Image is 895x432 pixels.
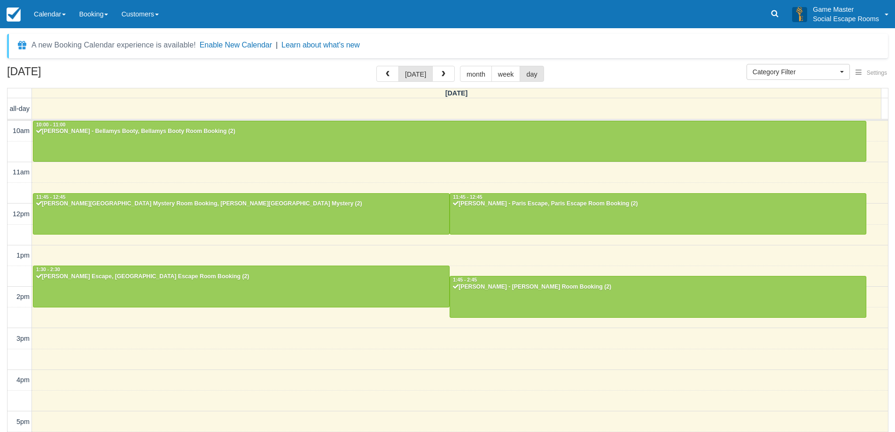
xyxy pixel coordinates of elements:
[445,89,468,97] span: [DATE]
[36,195,65,200] span: 11:45 - 12:45
[13,127,30,134] span: 10am
[276,41,278,49] span: |
[520,66,544,82] button: day
[36,128,864,135] div: [PERSON_NAME] - Bellamys Booty, Bellamys Booty Room Booking (2)
[16,376,30,384] span: 4pm
[16,418,30,425] span: 5pm
[36,200,447,208] div: [PERSON_NAME][GEOGRAPHIC_DATA] Mystery Room Booking, [PERSON_NAME][GEOGRAPHIC_DATA] Mystery (2)
[16,335,30,342] span: 3pm
[10,105,30,112] span: all-day
[13,210,30,218] span: 12pm
[450,276,866,317] a: 1:45 - 2:45[PERSON_NAME] - [PERSON_NAME] Room Booking (2)
[33,266,450,307] a: 1:30 - 2:30[PERSON_NAME] Escape, [GEOGRAPHIC_DATA] Escape Room Booking (2)
[281,41,360,49] a: Learn about what's new
[200,40,272,50] button: Enable New Calendar
[453,277,477,283] span: 1:45 - 2:45
[36,267,60,272] span: 1:30 - 2:30
[460,66,492,82] button: month
[7,66,126,83] h2: [DATE]
[7,8,21,22] img: checkfront-main-nav-mini-logo.png
[452,283,864,291] div: [PERSON_NAME] - [PERSON_NAME] Room Booking (2)
[33,193,450,235] a: 11:45 - 12:45[PERSON_NAME][GEOGRAPHIC_DATA] Mystery Room Booking, [PERSON_NAME][GEOGRAPHIC_DATA] ...
[753,67,838,77] span: Category Filter
[813,14,879,24] p: Social Escape Rooms
[36,122,65,127] span: 10:00 - 11:00
[33,121,866,162] a: 10:00 - 11:00[PERSON_NAME] - Bellamys Booty, Bellamys Booty Room Booking (2)
[867,70,887,76] span: Settings
[747,64,850,80] button: Category Filter
[453,195,482,200] span: 11:45 - 12:45
[36,273,447,281] div: [PERSON_NAME] Escape, [GEOGRAPHIC_DATA] Escape Room Booking (2)
[850,66,893,80] button: Settings
[31,39,196,51] div: A new Booking Calendar experience is available!
[491,66,521,82] button: week
[813,5,879,14] p: Game Master
[452,200,864,208] div: [PERSON_NAME] - Paris Escape, Paris Escape Room Booking (2)
[13,168,30,176] span: 11am
[16,293,30,300] span: 2pm
[398,66,433,82] button: [DATE]
[16,251,30,259] span: 1pm
[792,7,807,22] img: A3
[450,193,866,235] a: 11:45 - 12:45[PERSON_NAME] - Paris Escape, Paris Escape Room Booking (2)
